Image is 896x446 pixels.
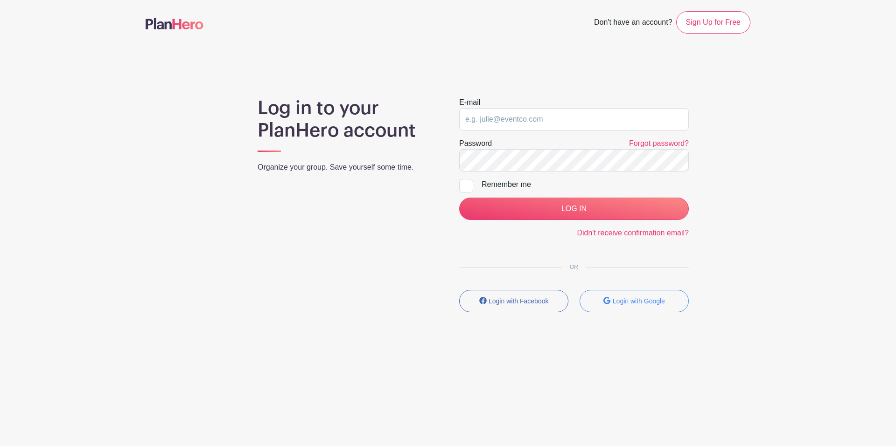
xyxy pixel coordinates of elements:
label: E-mail [459,97,480,108]
img: logo-507f7623f17ff9eddc593b1ce0a138ce2505c220e1c5a4e2b4648c50719b7d32.svg [146,18,203,29]
div: Remember me [482,179,689,190]
a: Forgot password? [629,139,689,147]
a: Didn't receive confirmation email? [577,229,689,237]
label: Password [459,138,492,149]
h1: Log in to your PlanHero account [258,97,437,142]
small: Login with Google [613,297,665,305]
button: Login with Facebook [459,290,568,312]
input: LOG IN [459,198,689,220]
input: e.g. julie@eventco.com [459,108,689,130]
span: OR [562,264,586,270]
small: Login with Facebook [489,297,548,305]
a: Sign Up for Free [676,11,750,34]
span: Don't have an account? [594,13,672,34]
p: Organize your group. Save yourself some time. [258,162,437,173]
button: Login with Google [580,290,689,312]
